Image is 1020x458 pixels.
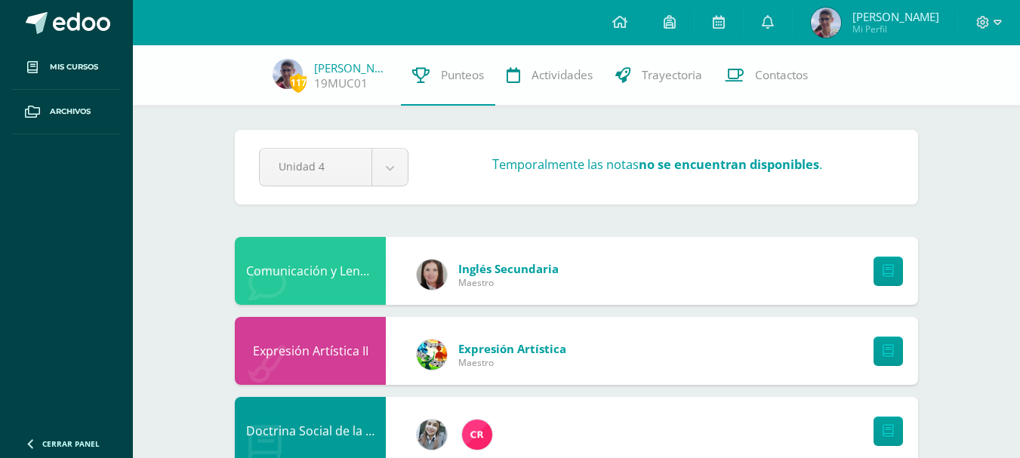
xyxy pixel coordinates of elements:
[273,59,303,89] img: 108c31ba970ce73aae4c542f034b0b86.png
[50,61,98,73] span: Mis cursos
[417,340,447,370] img: 159e24a6ecedfdf8f489544946a573f0.png
[492,155,822,173] h3: Temporalmente las notas .
[260,149,408,186] a: Unidad 4
[12,90,121,134] a: Archivos
[811,8,841,38] img: 108c31ba970ce73aae4c542f034b0b86.png
[495,45,604,106] a: Actividades
[604,45,713,106] a: Trayectoria
[279,149,353,184] span: Unidad 4
[755,67,808,83] span: Contactos
[713,45,819,106] a: Contactos
[417,260,447,290] img: 8af0450cf43d44e38c4a1497329761f3.png
[462,420,492,450] img: 866c3f3dc5f3efb798120d7ad13644d9.png
[314,60,390,75] a: [PERSON_NAME]
[852,23,939,35] span: Mi Perfil
[42,438,100,449] span: Cerrar panel
[458,261,559,276] span: Inglés Secundaria
[290,73,307,92] span: 117
[314,75,368,91] a: 19MUC01
[532,67,593,83] span: Actividades
[235,317,386,385] div: Expresión Artística II
[235,237,386,305] div: Comunicación y Lenguaje L3 Inglés
[12,45,121,90] a: Mis cursos
[852,9,939,24] span: [PERSON_NAME]
[458,276,559,289] span: Maestro
[50,106,91,118] span: Archivos
[642,67,702,83] span: Trayectoria
[458,356,566,369] span: Maestro
[401,45,495,106] a: Punteos
[417,420,447,450] img: cba4c69ace659ae4cf02a5761d9a2473.png
[639,155,819,173] strong: no se encuentran disponibles
[441,67,484,83] span: Punteos
[458,341,566,356] span: Expresión Artística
